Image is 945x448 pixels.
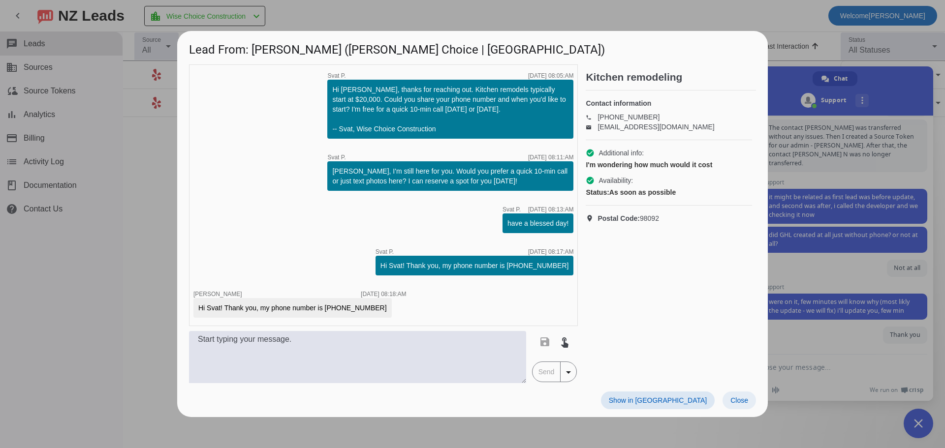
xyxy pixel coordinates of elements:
[507,218,569,228] div: have a blessed day!
[598,213,659,223] span: 98092
[528,73,573,79] div: [DATE] 08:05:AM
[598,214,640,222] strong: Postal Code:
[586,72,756,82] h2: Kitchen remodeling
[586,160,752,170] div: I'm wondering how much would it cost
[730,396,748,404] span: Close
[503,207,521,212] span: Svat P.
[380,261,569,270] div: Hi Svat! Thank you, my phone number is [PHONE_NUMBER]
[598,176,633,185] span: Availability:
[601,391,715,409] button: Show in [GEOGRAPHIC_DATA]
[586,115,598,119] mat-icon: phone
[598,148,644,158] span: Additional info:
[332,85,568,134] div: Hi [PERSON_NAME], thanks for reaching out. Kitchen remodels typically start at $20,000. Could you...
[193,291,242,298] span: [PERSON_NAME]
[586,124,598,129] mat-icon: email
[586,176,595,185] mat-icon: check_circle
[198,303,387,313] div: Hi Svat! Thank you, my phone number is [PHONE_NUMBER]
[177,31,768,64] h1: Lead From: [PERSON_NAME] ([PERSON_NAME] Choice | [GEOGRAPHIC_DATA])
[723,391,756,409] button: Close
[586,187,752,197] div: As soon as possible
[332,166,568,186] div: [PERSON_NAME], I'm still here for you. Would you prefer a quick 10-min call or just text photos h...
[528,207,573,212] div: [DATE] 08:13:AM
[528,154,573,160] div: [DATE] 08:11:AM
[528,249,573,255] div: [DATE] 08:17:AM
[586,214,598,222] mat-icon: location_on
[361,291,406,297] div: [DATE] 08:18:AM
[327,73,346,79] span: Svat P.
[586,188,609,196] strong: Status:
[598,113,660,121] a: [PHONE_NUMBER]
[609,396,707,404] span: Show in [GEOGRAPHIC_DATA]
[376,249,394,255] span: Svat P.
[586,149,595,157] mat-icon: check_circle
[559,336,570,348] mat-icon: touch_app
[598,123,714,131] a: [EMAIL_ADDRESS][DOMAIN_NAME]
[327,154,346,160] span: Svat P.
[563,366,574,378] mat-icon: arrow_drop_down
[586,98,752,108] h4: Contact information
